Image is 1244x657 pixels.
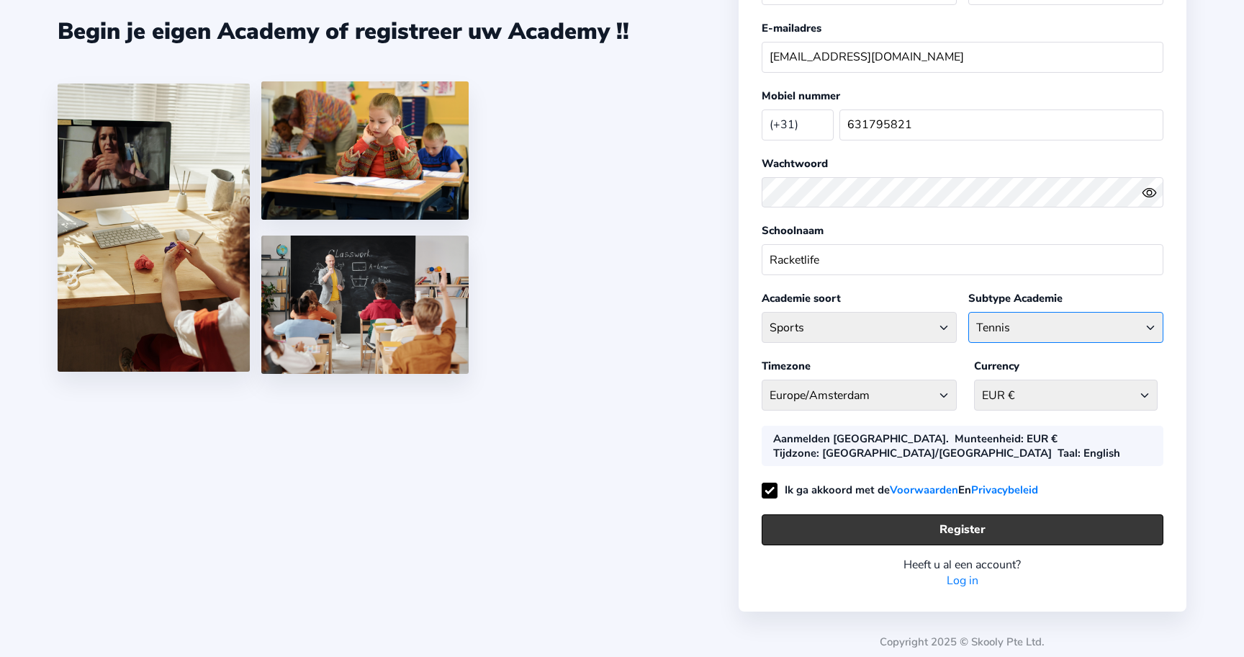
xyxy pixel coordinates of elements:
[773,446,816,460] b: Tijdzone
[974,359,1019,373] label: Currency
[971,481,1038,499] a: Privacybeleid
[773,446,1052,460] div: : [GEOGRAPHIC_DATA]/[GEOGRAPHIC_DATA]
[762,42,1163,73] input: Your email address
[762,557,1163,573] div: Heeft u al een account?
[762,21,821,35] label: E-mailadres
[890,481,958,499] a: Voorwaarden
[762,244,1163,275] input: School name
[762,223,824,238] label: Schoolnaam
[773,432,949,446] div: Aanmelden [GEOGRAPHIC_DATA].
[261,81,469,220] img: 4.png
[947,573,978,589] a: Log in
[1142,185,1163,200] button: eye outlineeye off outline
[762,89,840,103] label: Mobiel nummer
[762,514,1163,545] button: Register
[955,432,1058,446] div: : EUR €
[58,84,250,372] img: 1.jpg
[1058,446,1120,460] div: : English
[968,291,1063,305] label: Subtype Academie
[762,291,841,305] label: Academie soort
[1142,185,1157,200] ion-icon: eye outline
[1058,446,1078,460] b: Taal
[58,16,629,47] div: Begin je eigen Academy of registreer uw Academy !!
[762,483,1038,497] label: Ik ga akkoord met de En
[955,432,1021,446] b: Munteenheid
[261,236,469,374] img: 5.png
[762,156,828,171] label: Wachtwoord
[839,109,1163,140] input: Your mobile number
[762,359,811,373] label: Timezone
